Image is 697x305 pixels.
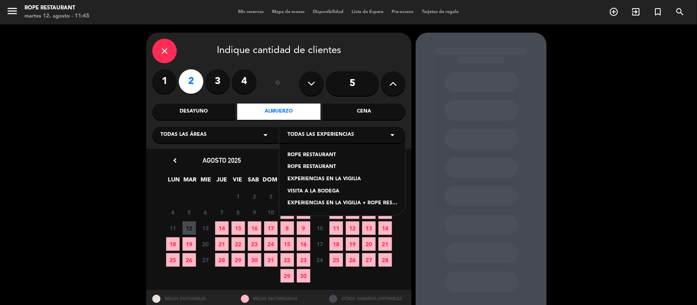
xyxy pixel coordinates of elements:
[166,253,180,267] span: 25
[199,206,212,219] span: 6
[199,253,212,267] span: 27
[297,269,310,283] span: 30
[287,151,397,159] div: ROPE RESTAURANT
[261,130,270,140] i: arrow_drop_down
[232,69,256,94] label: 4
[347,10,387,14] span: Lista de Espera
[166,237,180,251] span: 18
[179,69,203,94] label: 2
[183,206,196,219] span: 5
[264,221,278,235] span: 17
[232,190,245,203] span: 1
[362,206,376,219] span: 6
[675,7,685,17] i: search
[215,221,229,235] span: 14
[232,253,245,267] span: 29
[346,206,359,219] span: 5
[232,237,245,251] span: 22
[362,237,376,251] span: 20
[183,237,196,251] span: 19
[247,175,261,188] span: SAB
[6,5,18,17] i: menu
[323,104,405,120] div: Cena
[24,4,89,12] div: Rope restaurant
[215,237,229,251] span: 21
[264,206,278,219] span: 10
[281,237,294,251] span: 15
[231,175,245,188] span: VIE
[297,221,310,235] span: 9
[237,104,320,120] div: Almuerzo
[313,206,327,219] span: 3
[248,206,261,219] span: 9
[264,190,278,203] span: 3
[199,175,213,188] span: MIE
[287,131,354,139] span: Todas las experiencias
[265,69,291,98] div: ó
[166,221,180,235] span: 11
[205,69,230,94] label: 3
[152,104,235,120] div: Desayuno
[248,190,261,203] span: 2
[199,237,212,251] span: 20
[268,10,309,14] span: Mapa de mesas
[215,253,229,267] span: 28
[379,237,392,251] span: 21
[287,188,397,196] div: VISITA A LA BODEGA
[379,221,392,235] span: 14
[313,221,327,235] span: 10
[248,221,261,235] span: 16
[160,131,207,139] span: Todas las áreas
[215,175,229,188] span: JUE
[281,253,294,267] span: 22
[171,156,179,165] i: chevron_left
[183,175,197,188] span: MAR
[653,7,663,17] i: turned_in_not
[297,253,310,267] span: 23
[203,156,241,164] span: agosto 2025
[287,163,397,171] div: ROPE RESTAURANT
[24,12,89,20] div: martes 12. agosto - 11:45
[215,206,229,219] span: 7
[330,221,343,235] span: 11
[387,130,397,140] i: arrow_drop_down
[264,253,278,267] span: 31
[248,237,261,251] span: 23
[232,221,245,235] span: 15
[264,237,278,251] span: 24
[234,10,268,14] span: Mis reservas
[199,221,212,235] span: 13
[287,199,397,208] div: EXPERIENCIAS EN LA VIGILIA + ROPE RESTAURANT
[631,7,641,17] i: exit_to_app
[152,39,405,63] div: Indique cantidad de clientes
[183,253,196,267] span: 26
[281,221,294,235] span: 8
[387,10,418,14] span: Pre-acceso
[167,175,181,188] span: LUN
[379,253,392,267] span: 28
[281,269,294,283] span: 29
[263,175,276,188] span: DOM
[152,69,177,94] label: 1
[346,253,359,267] span: 26
[330,206,343,219] span: 4
[313,237,327,251] span: 17
[330,237,343,251] span: 18
[297,206,310,219] span: 2
[346,237,359,251] span: 19
[346,221,359,235] span: 12
[166,206,180,219] span: 4
[379,206,392,219] span: 7
[281,206,294,219] span: 1
[297,237,310,251] span: 16
[609,7,619,17] i: add_circle_outline
[232,206,245,219] span: 8
[183,221,196,235] span: 12
[6,5,18,20] button: menu
[418,10,463,14] span: Tarjetas de regalo
[362,221,376,235] span: 13
[287,175,397,183] div: EXPERIENCIAS EN LA VIGILIA
[248,253,261,267] span: 30
[330,253,343,267] span: 25
[160,46,169,56] i: close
